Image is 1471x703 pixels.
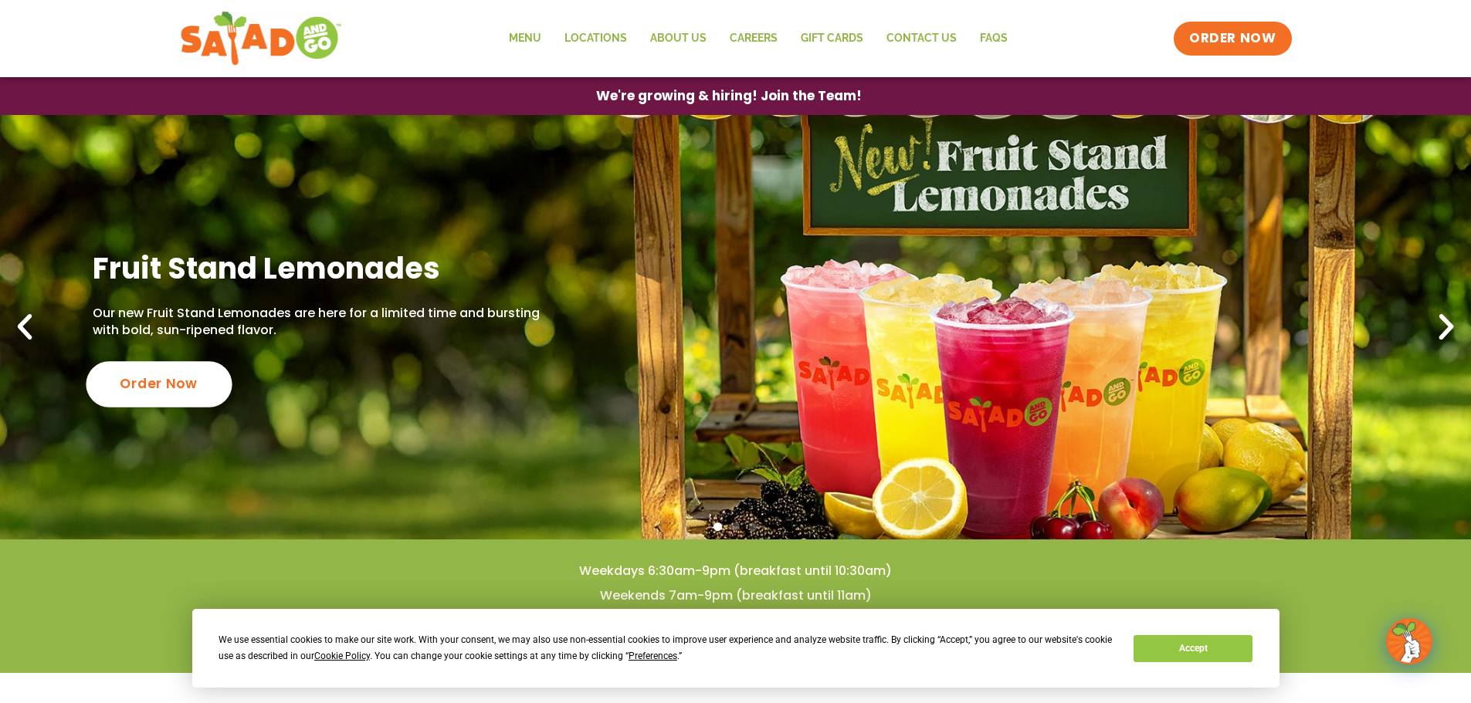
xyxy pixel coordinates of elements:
div: We use essential cookies to make our site work. With your consent, we may also use non-essential ... [219,632,1115,664]
a: ORDER NOW [1174,22,1291,56]
a: Menu [497,21,553,56]
span: Go to slide 1 [713,522,722,531]
a: About Us [639,21,718,56]
a: We're growing & hiring! Join the Team! [573,78,885,114]
span: We're growing & hiring! Join the Team! [596,90,862,103]
button: Accept [1134,635,1252,662]
a: Careers [718,21,789,56]
a: Locations [553,21,639,56]
a: Contact Us [875,21,968,56]
nav: Menu [497,21,1019,56]
h4: Weekends 7am-9pm (breakfast until 11am) [31,587,1440,604]
img: new-SAG-logo-768×292 [180,8,343,69]
a: GIFT CARDS [789,21,875,56]
a: FAQs [968,21,1019,56]
div: Previous slide [8,310,42,344]
span: Go to slide 3 [749,522,758,531]
h4: Weekdays 6:30am-9pm (breakfast until 10:30am) [31,563,1440,580]
span: Preferences [629,651,677,661]
span: Go to slide 2 [731,522,740,531]
span: Cookie Policy [314,651,370,661]
div: Order Now [86,361,232,407]
div: Cookie Consent Prompt [192,609,1279,688]
p: Our new Fruit Stand Lemonades are here for a limited time and bursting with bold, sun-ripened fla... [93,305,547,340]
div: Next slide [1429,310,1463,344]
h2: Fruit Stand Lemonades [93,249,547,287]
img: wpChatIcon [1388,620,1431,663]
span: ORDER NOW [1189,29,1276,48]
